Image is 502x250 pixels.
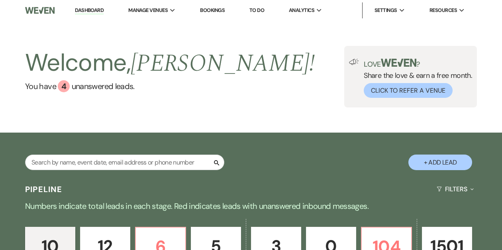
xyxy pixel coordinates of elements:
[364,59,472,68] p: Love ?
[25,155,224,170] input: Search by name, event date, email address or phone number
[408,155,472,170] button: + Add Lead
[381,59,416,67] img: weven-logo-green.svg
[375,6,397,14] span: Settings
[25,184,63,195] h3: Pipeline
[289,6,314,14] span: Analytics
[131,45,315,82] span: [PERSON_NAME] !
[433,179,477,200] button: Filters
[128,6,168,14] span: Manage Venues
[429,6,457,14] span: Resources
[25,46,315,80] h2: Welcome,
[364,83,453,98] button: Click to Refer a Venue
[249,7,264,14] a: To Do
[58,80,70,92] div: 4
[25,80,315,92] a: You have 4 unanswered leads.
[359,59,472,98] div: Share the love & earn a free month.
[349,59,359,65] img: loud-speaker-illustration.svg
[200,7,225,14] a: Bookings
[25,2,55,19] img: Weven Logo
[75,7,104,14] a: Dashboard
